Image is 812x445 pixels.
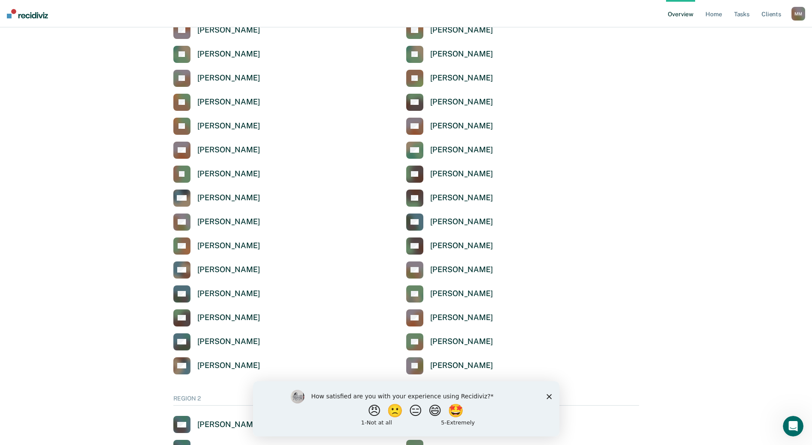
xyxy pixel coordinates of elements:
a: [PERSON_NAME] [406,333,493,350]
div: [PERSON_NAME] [430,265,493,275]
div: [PERSON_NAME] [430,73,493,83]
div: [PERSON_NAME] [197,313,260,323]
div: [PERSON_NAME] [430,241,493,251]
div: [PERSON_NAME] [430,217,493,227]
a: [PERSON_NAME] [406,94,493,111]
div: [PERSON_NAME] [430,49,493,59]
a: [PERSON_NAME] [406,309,493,326]
div: [PERSON_NAME] [197,217,260,227]
div: [PERSON_NAME] [197,121,260,131]
a: [PERSON_NAME] [173,22,260,39]
a: [PERSON_NAME] [173,214,260,231]
div: M M [791,7,805,21]
a: [PERSON_NAME] [406,142,493,159]
div: [PERSON_NAME] [197,49,260,59]
div: [PERSON_NAME] [430,313,493,323]
a: [PERSON_NAME] [406,357,493,374]
div: [PERSON_NAME] [430,289,493,299]
a: [PERSON_NAME] [173,416,260,433]
a: [PERSON_NAME] [173,285,260,303]
a: [PERSON_NAME] [406,285,493,303]
a: [PERSON_NAME] [406,237,493,255]
div: [PERSON_NAME] [197,73,260,83]
a: [PERSON_NAME] [173,142,260,159]
div: [PERSON_NAME] [430,97,493,107]
div: [PERSON_NAME] [430,25,493,35]
div: [PERSON_NAME] [197,193,260,203]
div: REGION 2 [173,395,639,406]
a: [PERSON_NAME] [173,237,260,255]
div: [PERSON_NAME] [197,25,260,35]
iframe: Intercom live chat [783,416,803,436]
div: [PERSON_NAME] [430,337,493,347]
a: [PERSON_NAME] [173,357,260,374]
a: [PERSON_NAME] [406,214,493,231]
a: [PERSON_NAME] [173,190,260,207]
div: [PERSON_NAME] [430,193,493,203]
a: [PERSON_NAME] [173,309,260,326]
div: [PERSON_NAME] [430,169,493,179]
div: [PERSON_NAME] [430,145,493,155]
a: [PERSON_NAME] [173,94,260,111]
div: [PERSON_NAME] [197,289,260,299]
div: [PERSON_NAME] [197,97,260,107]
a: [PERSON_NAME] [173,166,260,183]
a: [PERSON_NAME] [173,333,260,350]
a: [PERSON_NAME] [406,261,493,279]
a: [PERSON_NAME] [406,22,493,39]
div: [PERSON_NAME] [197,145,260,155]
div: [PERSON_NAME] [197,241,260,251]
div: [PERSON_NAME] [430,121,493,131]
a: [PERSON_NAME] [406,46,493,63]
button: MM [791,7,805,21]
img: Recidiviz [7,9,48,18]
a: [PERSON_NAME] [173,46,260,63]
div: [PERSON_NAME] [197,337,260,347]
div: [PERSON_NAME] [197,420,260,430]
a: [PERSON_NAME] [173,261,260,279]
a: [PERSON_NAME] [173,70,260,87]
a: [PERSON_NAME] [406,166,493,183]
div: [PERSON_NAME] [430,361,493,371]
a: [PERSON_NAME] [406,190,493,207]
div: [PERSON_NAME] [197,169,260,179]
div: [PERSON_NAME] [197,265,260,275]
a: [PERSON_NAME] [173,118,260,135]
iframe: Survey by Kim from Recidiviz [253,381,559,436]
a: [PERSON_NAME] [406,118,493,135]
div: [PERSON_NAME] [197,361,260,371]
a: [PERSON_NAME] [406,70,493,87]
